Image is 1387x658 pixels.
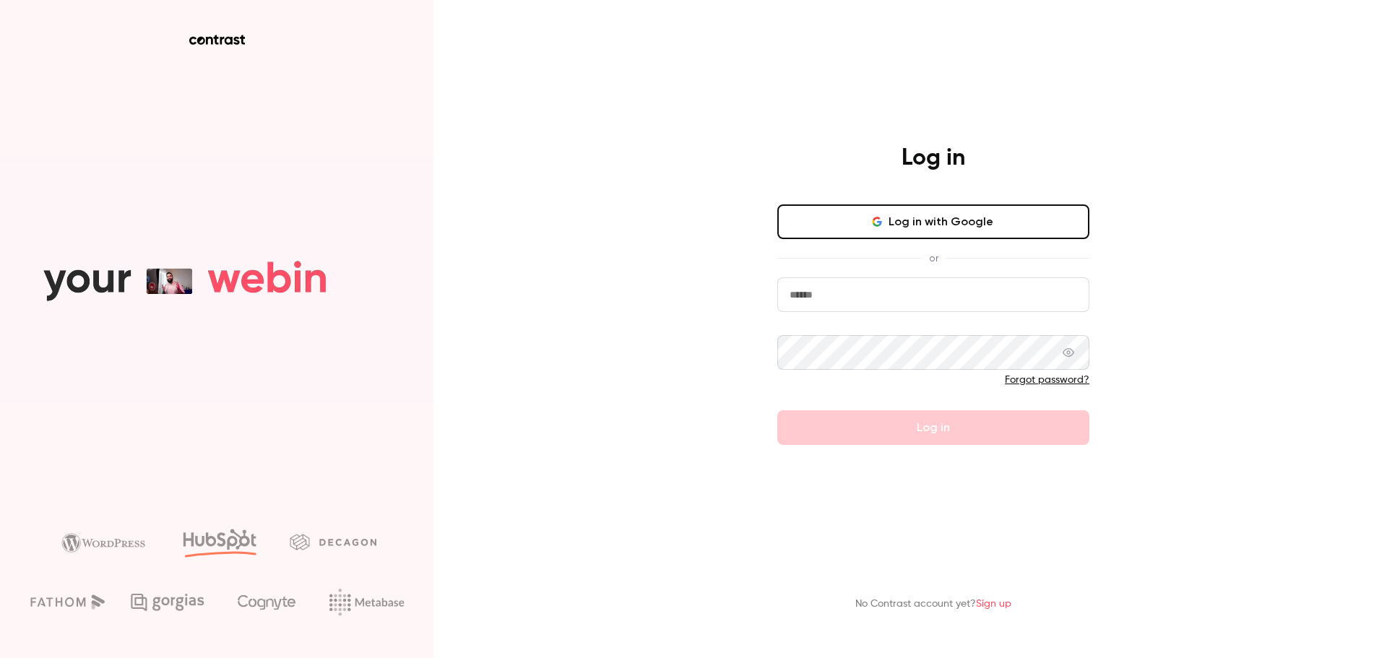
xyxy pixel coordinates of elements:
[902,144,965,173] h4: Log in
[922,251,946,266] span: or
[855,597,1011,612] p: No Contrast account yet?
[976,599,1011,609] a: Sign up
[1005,375,1089,385] a: Forgot password?
[777,204,1089,239] button: Log in with Google
[290,534,376,550] img: decagon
